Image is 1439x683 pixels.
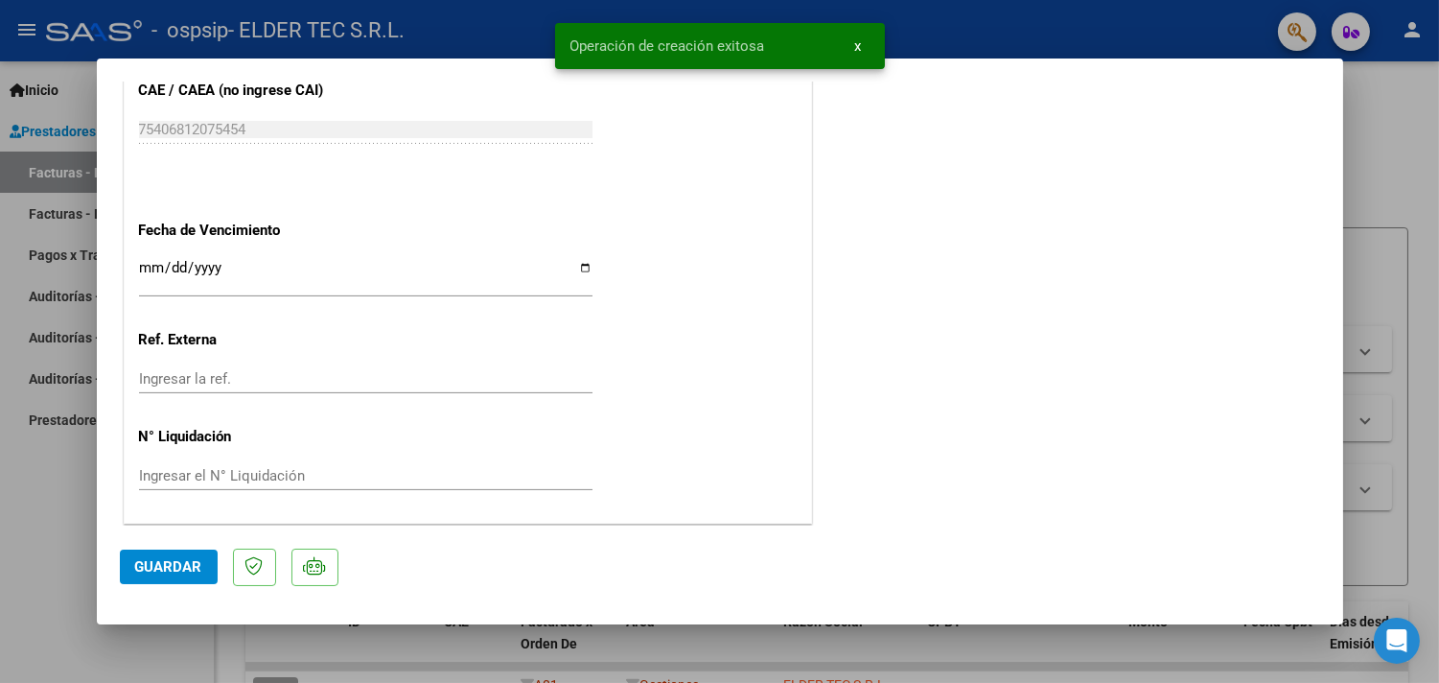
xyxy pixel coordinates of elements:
span: Operación de creación exitosa [570,36,765,56]
p: N° Liquidación [139,426,337,448]
button: x [840,29,877,63]
button: Guardar [120,550,218,584]
span: Guardar [135,558,202,576]
p: CAE / CAEA (no ingrese CAI) [139,80,337,102]
div: Open Intercom Messenger [1374,618,1420,664]
p: Ref. Externa [139,329,337,351]
p: Fecha de Vencimiento [139,220,337,242]
span: x [855,37,862,55]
